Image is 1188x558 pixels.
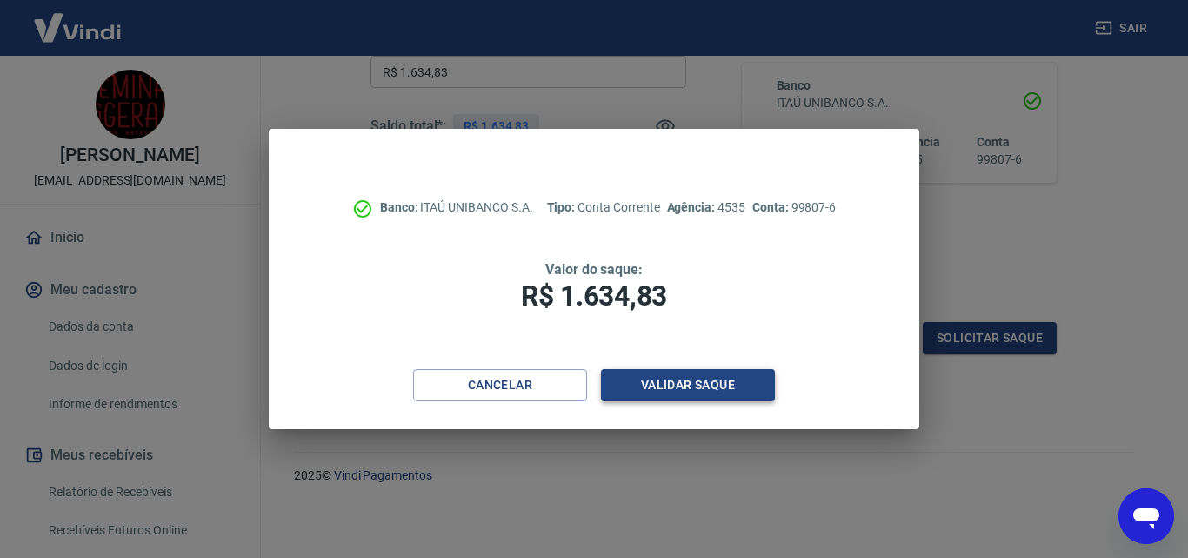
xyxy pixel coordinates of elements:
[547,198,660,217] p: Conta Corrente
[1118,488,1174,544] iframe: Botão para abrir a janela de mensagens
[667,198,745,217] p: 4535
[547,200,578,214] span: Tipo:
[380,200,421,214] span: Banco:
[545,261,643,278] span: Valor do saque:
[380,198,533,217] p: ITAÚ UNIBANCO S.A.
[521,279,667,313] span: R$ 1.634,83
[752,198,836,217] p: 99807-6
[413,369,587,401] button: Cancelar
[601,369,775,401] button: Validar saque
[752,200,791,214] span: Conta:
[667,200,718,214] span: Agência:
